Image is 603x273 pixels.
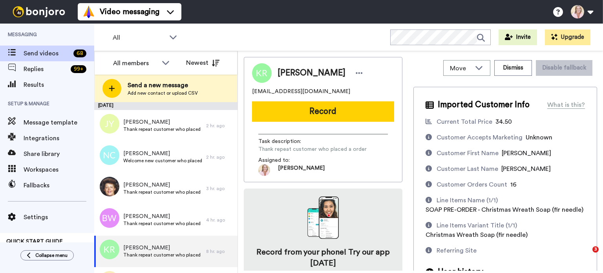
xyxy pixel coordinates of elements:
[24,80,94,90] span: Results
[100,177,119,196] img: 8b1bcfd3-2f33-4ed8-a974-857bd30409c5.jpg
[206,217,234,223] div: 4 hr. ago
[206,185,234,192] div: 3 hr. ago
[258,156,313,164] span: Assigned to:
[71,65,86,73] div: 99 +
[307,196,339,239] img: download
[437,180,507,189] div: Customer Orders Count
[123,213,202,220] span: [PERSON_NAME]
[545,29,590,45] button: Upgrade
[123,150,202,158] span: [PERSON_NAME]
[258,145,367,153] span: Thank repeat customer who placed a order
[100,6,159,17] span: Video messaging
[252,101,394,122] button: Record
[128,90,198,96] span: Add new contact or upload CSV
[510,181,517,188] span: 16
[24,165,94,174] span: Workspaces
[576,246,595,265] iframe: Intercom live chat
[426,207,583,213] span: SOAP PRE-ORDER - Christmas Wreath Soap (fir needle)
[113,59,158,68] div: All members
[437,246,477,255] div: Referring Site
[113,33,165,42] span: All
[180,55,225,71] button: Newest
[502,150,551,156] span: [PERSON_NAME]
[437,117,492,126] div: Current Total Price
[278,164,325,176] span: [PERSON_NAME]
[495,119,512,125] span: 34.50
[252,88,350,95] span: [EMAIL_ADDRESS][DOMAIN_NAME]
[501,166,551,172] span: [PERSON_NAME]
[206,248,234,255] div: 8 hr. ago
[437,164,498,174] div: Customer Last Name
[123,158,202,164] span: Welcome new customer who placed first order
[206,123,234,129] div: 2 hr. ago
[123,244,202,252] span: [PERSON_NAME]
[437,133,523,142] div: Customer Accepts Marketing
[438,99,530,111] span: Imported Customer Info
[123,126,202,132] span: Thank repeat customer who placed a order
[123,220,202,227] span: Thank repeat customer who placed a order
[123,252,202,258] span: Thank repeat customer who placed a order
[24,49,70,58] span: Send videos
[499,29,537,45] button: Invite
[35,252,68,258] span: Collapse menu
[82,5,95,18] img: vm-color.svg
[94,102,238,110] div: [DATE]
[128,81,198,90] span: Send a new message
[526,134,552,141] span: Unknown
[24,181,94,190] span: Fallbacks
[24,149,94,159] span: Share library
[494,60,532,76] button: Dismiss
[9,6,68,17] img: bj-logo-header-white.svg
[24,118,94,127] span: Message template
[73,49,86,57] div: 68
[123,181,202,189] span: [PERSON_NAME]
[100,208,119,228] img: bw.png
[24,134,94,143] span: Integrations
[258,137,313,145] span: Task description :
[123,118,202,126] span: [PERSON_NAME]
[252,247,395,269] h4: Record from your phone! Try our app [DATE]
[450,64,471,73] span: Move
[206,154,234,160] div: 2 hr. ago
[592,246,599,253] span: 3
[426,232,528,238] span: Christmas Wreath Soap (fir needle)
[437,148,499,158] div: Customer First Name
[437,221,517,230] div: Line Items Variant Title (1/1)
[24,64,68,74] span: Replies
[100,114,119,134] img: jy.png
[252,63,272,83] img: Image of Karen Roberts
[100,240,119,259] img: kr.png
[24,213,94,222] span: Settings
[20,250,74,260] button: Collapse menu
[547,100,585,110] div: What is this?
[258,164,270,176] img: 36332abc-720e-4467-8b9e-22af4a6fe9c0-1676034223.jpg
[536,60,592,76] button: Disable fallback
[6,239,63,244] span: QUICK START GUIDE
[437,196,498,205] div: Line Items Name (1/1)
[278,67,345,79] span: [PERSON_NAME]
[100,145,119,165] img: nc.png
[123,189,202,195] span: Thank repeat customer who placed a order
